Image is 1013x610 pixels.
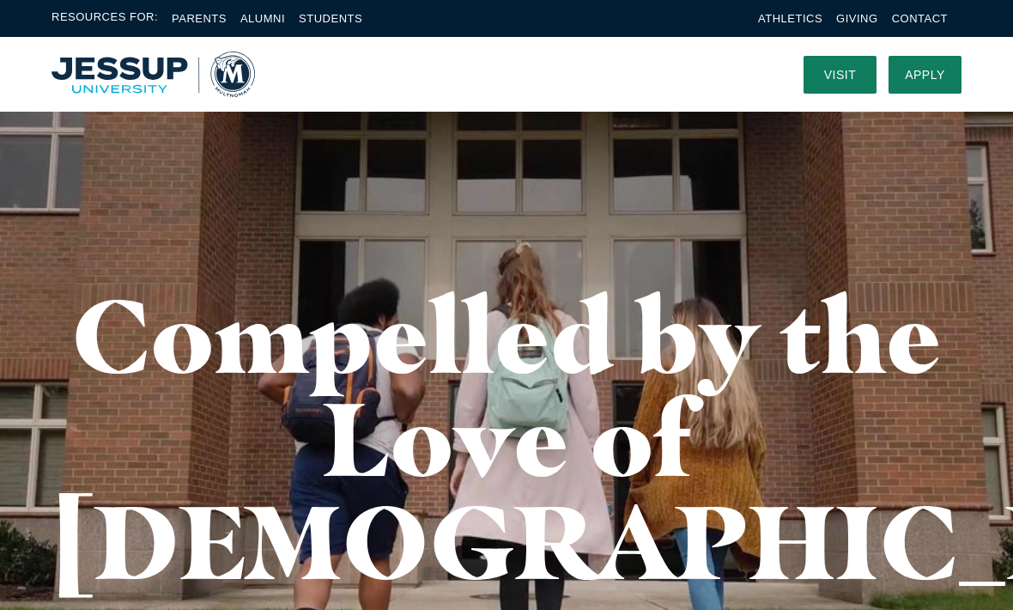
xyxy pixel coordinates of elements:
a: Contact [892,12,948,25]
a: Giving [836,12,878,25]
h1: Compelled by the Love of [DEMOGRAPHIC_DATA] [52,284,961,593]
span: Resources For: [52,9,158,28]
a: Alumni [240,12,285,25]
a: Athletics [758,12,822,25]
a: Home [52,52,255,97]
a: Visit [804,56,877,94]
a: Parents [172,12,227,25]
a: Students [299,12,362,25]
img: Multnomah University Logo [52,52,255,97]
a: Apply [889,56,961,94]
